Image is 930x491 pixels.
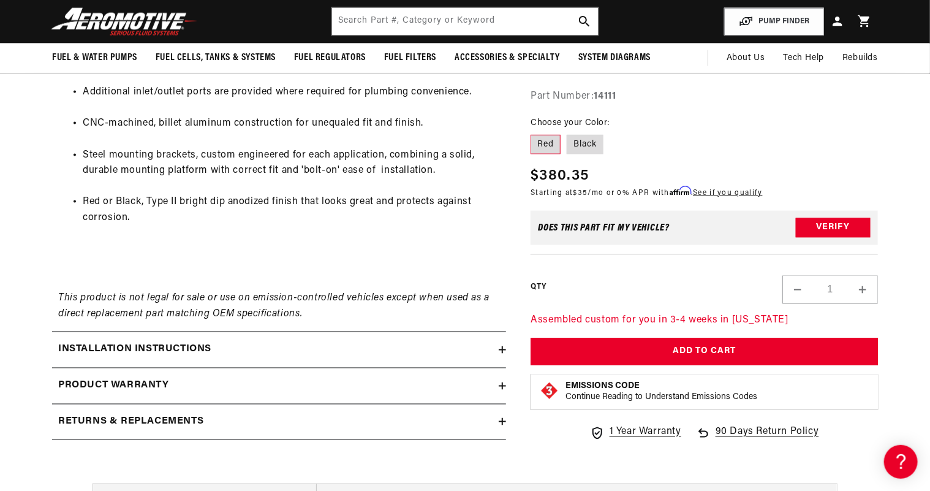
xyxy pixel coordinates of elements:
label: QTY [531,283,546,293]
summary: Fuel Filters [375,44,445,72]
span: Accessories & Specialty [455,51,560,64]
span: 90 Days Return Policy [716,425,819,453]
span: Rebuilds [842,51,878,65]
label: Black [567,135,603,154]
a: Carbureted Fuel Pumps [12,174,233,193]
span: Fuel Filters [384,51,436,64]
a: Brushless Fuel Pumps [12,251,233,270]
summary: Fuel Regulators [285,44,375,72]
span: $380.35 [531,165,589,187]
span: About Us [727,53,765,63]
a: POWERED BY ENCHANT [168,353,236,365]
p: Continue Reading to Understand Emissions Codes [565,392,757,403]
button: Add to Cart [531,338,878,366]
a: 340 Stealth Fuel Pumps [12,231,233,250]
div: Part Number: [531,89,878,105]
a: EFI Fuel Pumps [12,212,233,231]
a: 1 Year Warranty [590,425,681,441]
li: Steel mounting brackets, custom engineered for each application, combining a solid, durable mount... [83,148,500,179]
summary: Installation Instructions [52,332,506,368]
strong: Emissions Code [565,382,640,391]
span: Fuel Cells, Tanks & Systems [156,51,276,64]
summary: Fuel Cells, Tanks & Systems [146,44,285,72]
button: Emissions CodeContinue Reading to Understand Emissions Codes [565,381,757,403]
span: $35 [573,189,588,197]
h2: Installation Instructions [58,342,211,358]
h2: Returns & replacements [58,414,203,430]
strong: 14111 [594,91,616,101]
span: Affirm [670,186,691,196]
input: Search by Part Number, Category or Keyword [332,8,598,35]
button: Verify [796,218,871,238]
a: Carbureted Regulators [12,193,233,212]
summary: Returns & replacements [52,405,506,440]
label: Red [531,135,561,154]
span: System Diagrams [578,51,651,64]
a: Getting Started [12,104,233,123]
p: Assembled custom for you in 3-4 weeks in [US_STATE] [531,313,878,329]
summary: Product warranty [52,368,506,404]
a: See if you qualify - Learn more about Affirm Financing (opens in modal) [693,189,762,197]
legend: Choose your Color: [531,116,610,129]
h2: Product warranty [58,378,169,394]
li: Red or Black, Type II bright dip anodized finish that looks great and protects against corrosion. [83,194,500,226]
span: Fuel & Water Pumps [52,51,137,64]
summary: System Diagrams [569,44,660,72]
button: Contact Us [12,328,233,349]
span: Tech Help [784,51,824,65]
a: 90 Days Return Policy [696,425,819,453]
em: This product is not legal for sale or use on emission-controlled vehicles except when used as a d... [58,294,490,319]
span: 1 Year Warranty [610,425,681,441]
div: Frequently Asked Questions [12,135,233,147]
li: Additional inlet/outlet ports are provided where required for plumbing convenience. [83,85,500,101]
button: PUMP FINDER [724,8,824,36]
span: Fuel Regulators [294,51,366,64]
summary: Rebuilds [833,44,887,73]
p: Starting at /mo or 0% APR with . [531,187,762,199]
summary: Accessories & Specialty [445,44,569,72]
summary: Fuel & Water Pumps [43,44,146,72]
button: search button [571,8,598,35]
div: General [12,85,233,97]
img: Emissions code [540,381,559,401]
li: CNC-machined, billet aluminum construction for unequaled fit and finish. [83,116,500,132]
a: About Us [717,44,774,73]
a: EFI Regulators [12,155,233,174]
summary: Tech Help [774,44,833,73]
img: Aeromotive [48,7,201,36]
div: Does This part fit My vehicle? [538,223,670,233]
